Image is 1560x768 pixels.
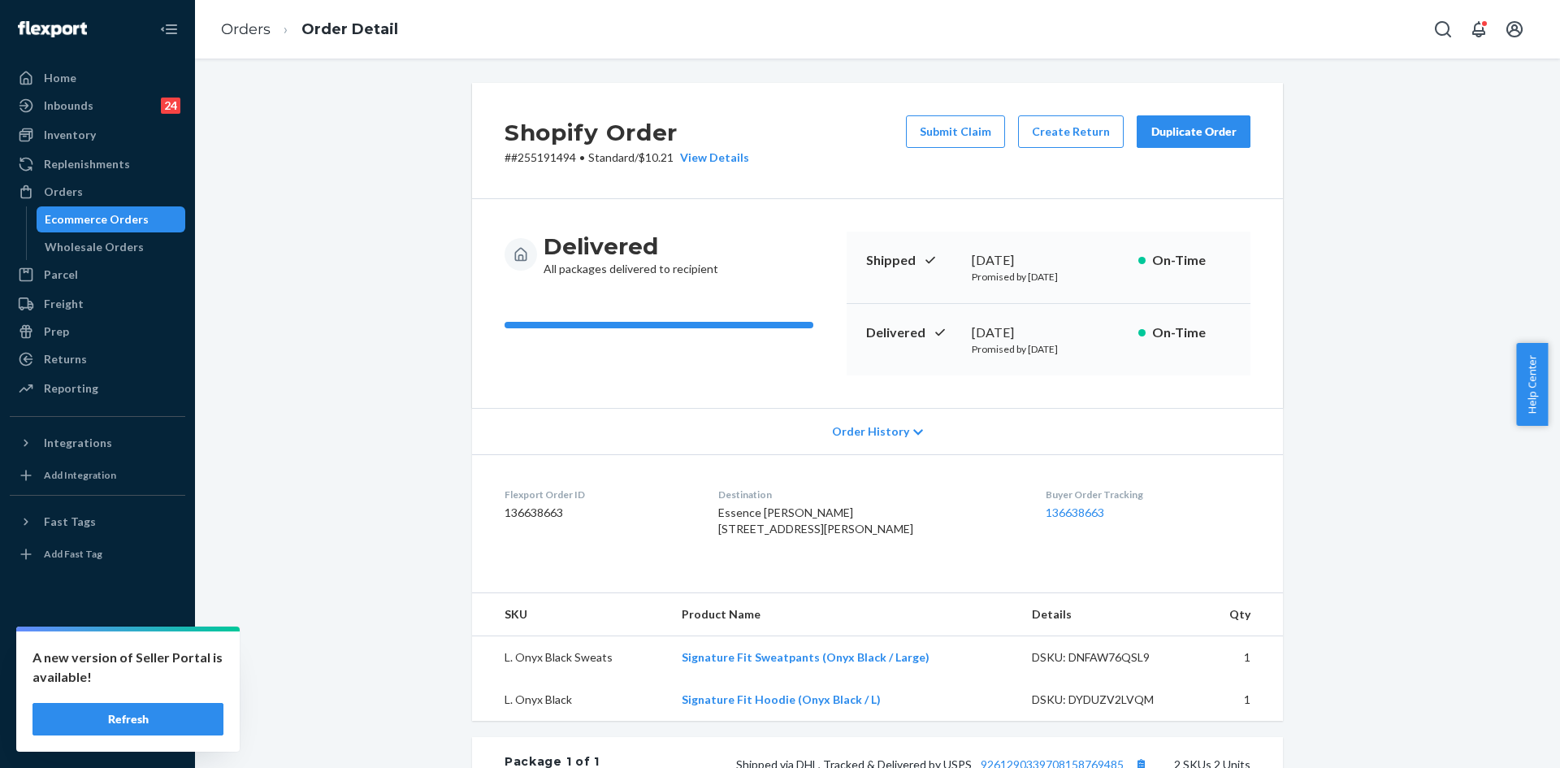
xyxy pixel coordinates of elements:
a: Ecommerce Orders [37,206,186,232]
a: Prep [10,319,185,345]
a: Help Center [10,695,185,721]
div: All packages delivered to recipient [544,232,718,277]
p: Shipped [866,251,959,270]
h2: Shopify Order [505,115,749,150]
div: Prep [44,323,69,340]
button: Refresh [32,703,223,735]
button: Open account menu [1498,13,1531,46]
th: Details [1019,593,1198,636]
div: DSKU: DYDUZV2LVQM [1032,692,1185,708]
a: Signature Fit Hoodie (Onyx Black / L) [682,692,881,706]
a: Settings [10,640,185,666]
a: Home [10,65,185,91]
a: Orders [221,20,271,38]
div: Add Integration [44,468,116,482]
div: Freight [44,296,84,312]
div: [DATE] [972,251,1125,270]
span: Order History [832,423,909,440]
ol: breadcrumbs [208,6,411,54]
span: Standard [588,150,635,164]
th: SKU [472,593,669,636]
dt: Destination [718,488,1020,501]
a: Parcel [10,262,185,288]
div: Inventory [44,127,96,143]
div: Duplicate Order [1150,124,1237,140]
td: 1 [1198,636,1283,679]
button: Fast Tags [10,509,185,535]
button: Help Center [1516,343,1548,426]
div: Wholesale Orders [45,239,144,255]
div: Parcel [44,267,78,283]
div: Orders [44,184,83,200]
div: Add Fast Tag [44,547,102,561]
p: Delivered [866,323,959,342]
a: Reporting [10,375,185,401]
dt: Buyer Order Tracking [1046,488,1250,501]
div: Replenishments [44,156,130,172]
a: Inbounds24 [10,93,185,119]
th: Qty [1198,593,1283,636]
button: Submit Claim [906,115,1005,148]
span: Essence [PERSON_NAME] [STREET_ADDRESS][PERSON_NAME] [718,505,913,536]
p: # #255191494 / $10.21 [505,150,749,166]
td: 1 [1198,679,1283,721]
button: Open Search Box [1427,13,1459,46]
a: Freight [10,291,185,317]
div: Ecommerce Orders [45,211,149,228]
dd: 136638663 [505,505,692,521]
h3: Delivered [544,232,718,261]
button: Integrations [10,430,185,456]
a: Inventory [10,122,185,148]
a: Talk to Support [10,667,185,693]
button: Create Return [1018,115,1124,148]
a: Order Detail [301,20,398,38]
p: Promised by [DATE] [972,270,1125,284]
div: [DATE] [972,323,1125,342]
div: 24 [161,98,180,114]
dt: Flexport Order ID [505,488,692,501]
button: Give Feedback [10,722,185,748]
div: Inbounds [44,98,93,114]
td: L. Onyx Black [472,679,669,721]
a: 136638663 [1046,505,1104,519]
div: DSKU: DNFAW76QSL9 [1032,649,1185,666]
div: Integrations [44,435,112,451]
div: Reporting [44,380,98,397]
a: Returns [10,346,185,372]
th: Product Name [669,593,1019,636]
p: On-Time [1152,251,1231,270]
a: Signature Fit Sweatpants (Onyx Black / Large) [682,650,929,664]
a: Wholesale Orders [37,234,186,260]
span: • [579,150,585,164]
div: Returns [44,351,87,367]
img: Flexport logo [18,21,87,37]
button: View Details [674,150,749,166]
p: On-Time [1152,323,1231,342]
p: A new version of Seller Portal is available! [32,648,223,687]
a: Replenishments [10,151,185,177]
a: Orders [10,179,185,205]
a: Add Fast Tag [10,541,185,567]
div: Home [44,70,76,86]
p: Promised by [DATE] [972,342,1125,356]
td: L. Onyx Black Sweats [472,636,669,679]
button: Duplicate Order [1137,115,1250,148]
button: Close Navigation [153,13,185,46]
a: Add Integration [10,462,185,488]
div: Fast Tags [44,514,96,530]
button: Open notifications [1462,13,1495,46]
